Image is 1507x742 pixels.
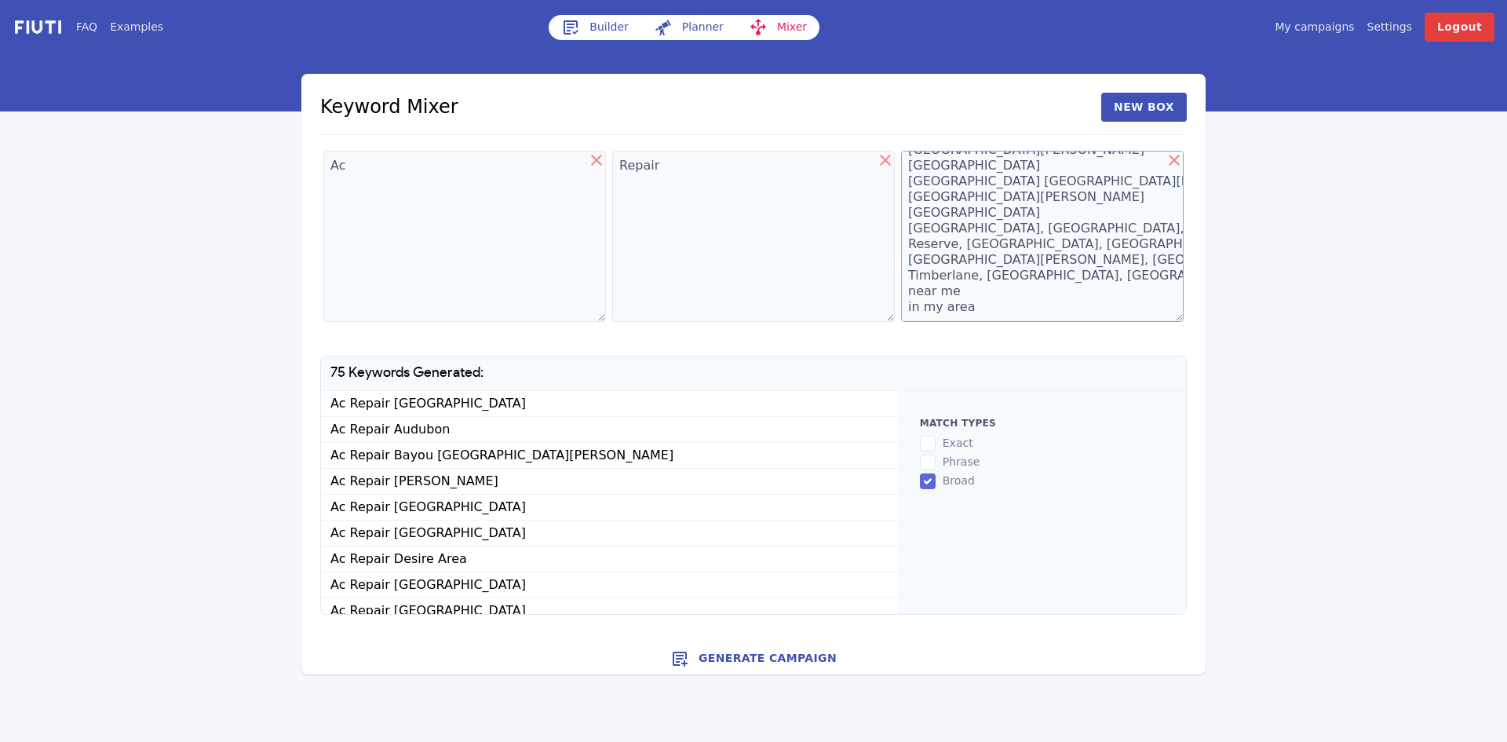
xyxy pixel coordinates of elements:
li: Ac Repair [GEOGRAPHIC_DATA] [321,598,898,624]
img: f731f27.png [13,18,64,36]
h1: Keyword Mixer [320,93,458,121]
button: New Box [1101,93,1187,122]
a: Builder [549,15,641,40]
li: Ac Repair Desire Area [321,546,898,572]
input: exact [920,436,936,451]
a: Mixer [736,15,819,40]
h2: Match types [920,416,1164,430]
li: Ac Repair Audubon [321,417,898,443]
button: Generate Campaign [301,643,1206,674]
span: broad [943,474,975,487]
li: Ac Repair [GEOGRAPHIC_DATA] [321,391,898,417]
a: FAQ [76,19,97,35]
li: Ac Repair [GEOGRAPHIC_DATA] [321,495,898,521]
a: Examples [110,19,163,35]
li: Ac Repair [PERSON_NAME] [321,469,898,495]
a: Logout [1425,13,1494,42]
li: Ac Repair [GEOGRAPHIC_DATA] [321,521,898,546]
span: phrase [943,455,980,468]
li: Ac Repair [GEOGRAPHIC_DATA] [321,572,898,598]
a: Planner [641,15,736,40]
span: exact [943,437,973,449]
input: broad [920,473,936,489]
h1: 75 Keywords Generated: [321,356,1186,390]
input: phrase [920,455,936,470]
a: My campaigns [1275,19,1354,35]
li: Ac Repair Bayou [GEOGRAPHIC_DATA][PERSON_NAME] [321,443,898,469]
a: Settings [1367,19,1412,35]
